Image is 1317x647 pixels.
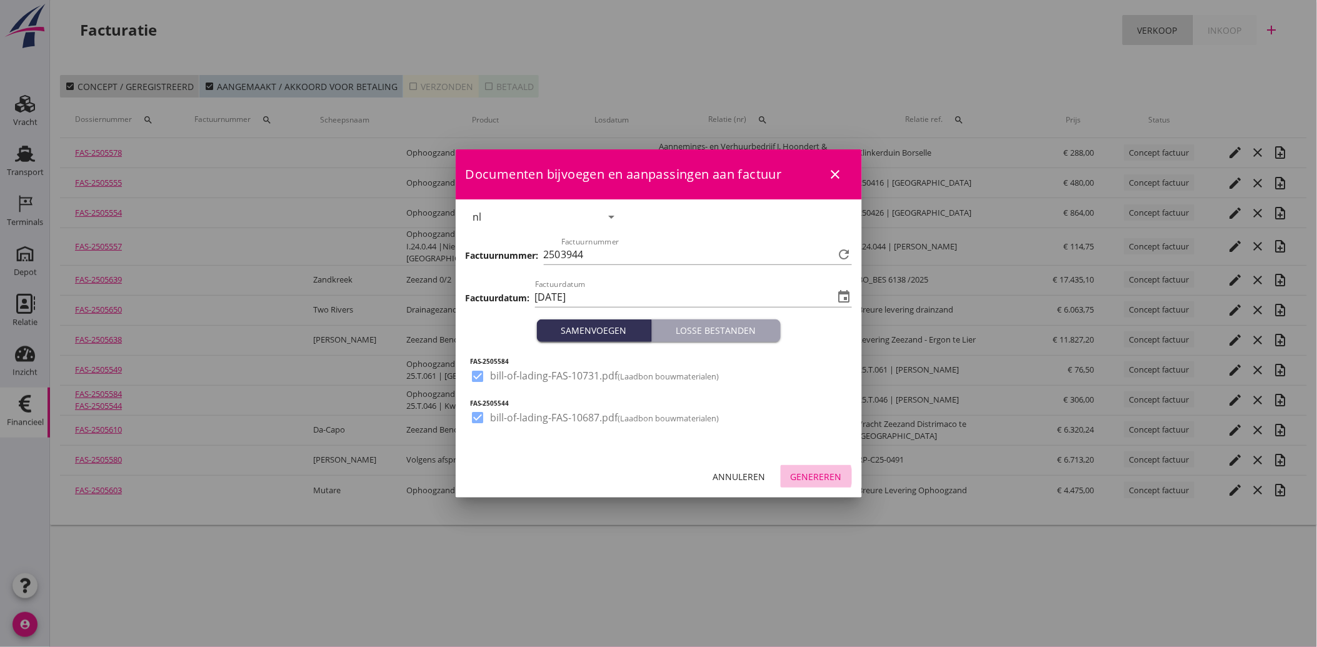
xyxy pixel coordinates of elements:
div: Genereren [791,470,842,483]
div: Samenvoegen [542,324,646,337]
button: Samenvoegen [537,319,652,342]
div: Losse bestanden [657,324,776,337]
h3: Factuurnummer: [466,249,539,262]
span: bill-of-lading-FAS-10687.pdf [491,411,719,424]
div: Annuleren [713,470,766,483]
i: arrow_drop_down [604,209,619,224]
button: Genereren [781,465,852,488]
div: Documenten bijvoegen en aanpassingen aan factuur [456,149,862,199]
button: Losse bestanden [652,319,781,342]
i: event [837,289,852,304]
h5: FAS-2505544 [471,399,847,408]
i: close [828,167,843,182]
span: bill-of-lading-FAS-10731.pdf [491,369,719,383]
small: (Laadbon bouwmaterialen) [618,371,719,382]
h5: FAS-2505584 [471,357,847,366]
input: Factuurnummer [561,244,834,264]
h3: Factuurdatum: [466,291,530,304]
button: Annuleren [703,465,776,488]
input: Factuurdatum [535,287,834,307]
small: (Laadbon bouwmaterialen) [618,413,719,424]
span: 250 [544,247,561,263]
i: refresh [837,247,852,262]
div: nl [473,211,482,223]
